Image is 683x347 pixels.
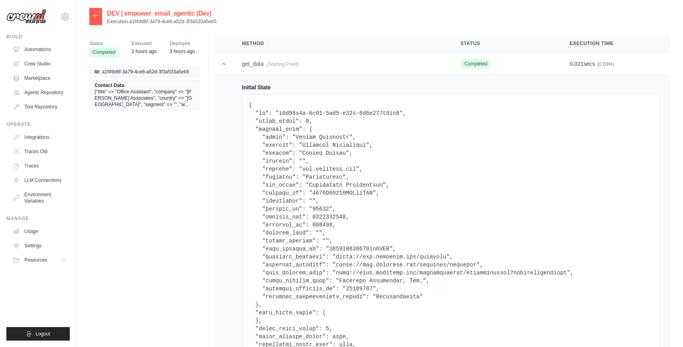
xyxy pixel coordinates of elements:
span: Executed [132,39,157,47]
div: Manage [6,215,70,222]
span: Logout [35,331,50,337]
p: Execution a1f49d6f-3a79-4ce8-a52d-3f3a533a5eb5 [107,18,217,25]
a: Agents Repository [10,86,70,99]
span: a1f49d6f-3a79-4ce8-a52d-3f3a533a5eb5 [102,69,189,75]
th: Status [451,35,560,53]
span: Id: [94,69,100,75]
span: 0.021 [570,61,584,67]
a: Crew Studio [10,57,70,70]
span: Completed [89,47,119,57]
a: Traces [10,160,70,172]
span: Resources [24,257,47,263]
a: Marketplace [10,72,70,85]
a: Settings [10,239,70,252]
button: Logout [6,327,70,341]
span: (0.03%) [597,61,614,67]
td: secs [560,53,670,75]
time: September 22, 2025 at 15:42 CDT [132,49,157,54]
button: Resources [10,254,70,266]
th: Execution Time [560,35,670,53]
a: Integrations [10,131,70,144]
td: get_data [232,53,451,75]
span: Contact Data: [94,82,126,89]
span: Completed [461,59,492,69]
a: Environment Variables [10,188,70,207]
a: Usage [10,225,70,238]
span: Status [89,39,119,47]
a: Automations [10,43,70,56]
a: LLM Connections [10,174,70,187]
div: Operate [6,121,70,128]
a: Traces Old [10,145,70,158]
span: {"title" => "Office Assistant", "company" => "[PERSON_NAME] Associates", "country" => "[GEOGRAPHI... [94,89,193,108]
h4: Initial State [242,83,661,91]
th: Method [232,35,451,53]
time: September 22, 2025 at 14:00 CDT [169,49,195,54]
h2: DEV | empower_email_agentic (Dev) [107,9,217,18]
a: Tool Repository [10,101,70,113]
span: (Starting Point) [267,61,299,67]
img: Logo [6,9,46,24]
span: Deployed [169,39,195,47]
iframe: Chat Widget [643,309,683,347]
div: Build [6,34,70,40]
